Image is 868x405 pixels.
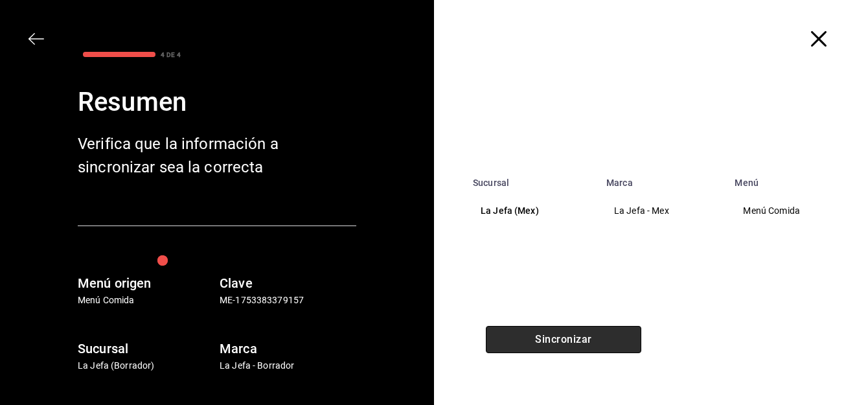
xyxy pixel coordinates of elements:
[743,204,847,218] p: Menú Comida
[481,204,583,218] p: La Jefa (Mex)
[161,50,181,60] div: 4 DE 4
[614,204,711,218] p: La Jefa - Mex
[78,359,214,373] p: La Jefa (Borrador)
[220,338,356,359] h6: Marca
[486,326,641,353] button: Sincronizar
[220,294,356,307] p: ME-1753383379157
[78,273,214,294] h6: Menú origen
[599,170,727,188] th: Marca
[727,170,868,188] th: Menú
[78,294,214,307] p: Menú Comida
[78,338,214,359] h6: Sucursal
[465,170,599,188] th: Sucursal
[78,132,285,179] div: Verifica que la información a sincronizar sea la correcta
[220,359,356,373] p: La Jefa - Borrador
[220,273,356,294] h6: Clave
[78,83,356,122] div: Resumen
